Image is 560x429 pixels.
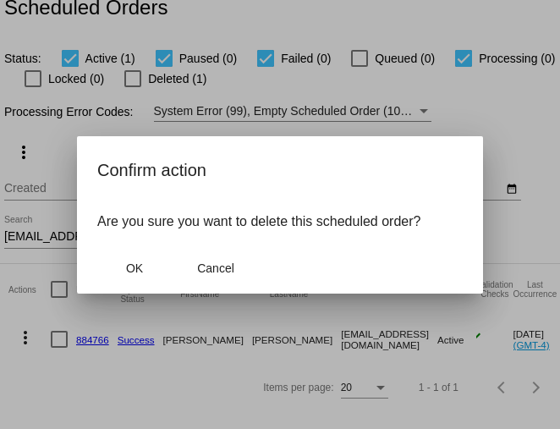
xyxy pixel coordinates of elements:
span: Cancel [197,261,234,275]
button: Close dialog [97,253,172,283]
span: OK [126,261,143,275]
button: Close dialog [178,253,253,283]
p: Are you sure you want to delete this scheduled order? [97,214,463,229]
h2: Confirm action [97,157,463,184]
